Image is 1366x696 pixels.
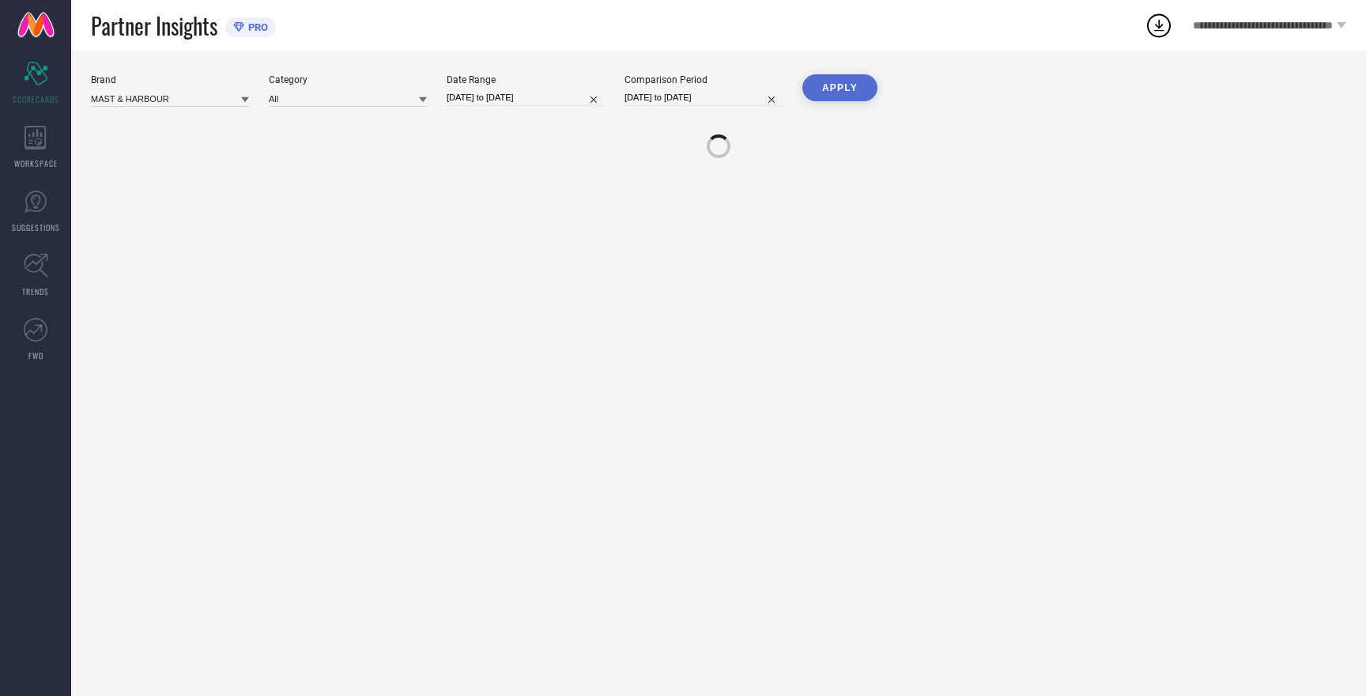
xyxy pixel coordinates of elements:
div: Open download list [1145,11,1173,40]
span: TRENDS [22,286,49,297]
div: Comparison Period [625,74,783,85]
div: Date Range [447,74,605,85]
div: Brand [91,74,249,85]
input: Select comparison period [625,89,783,106]
button: APPLY [802,74,877,101]
span: PRO [244,21,268,33]
span: SCORECARDS [13,93,59,105]
span: Partner Insights [91,9,217,42]
span: SUGGESTIONS [12,221,60,233]
div: Category [269,74,427,85]
span: WORKSPACE [14,157,58,169]
input: Select date range [447,89,605,106]
span: FWD [28,350,43,361]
